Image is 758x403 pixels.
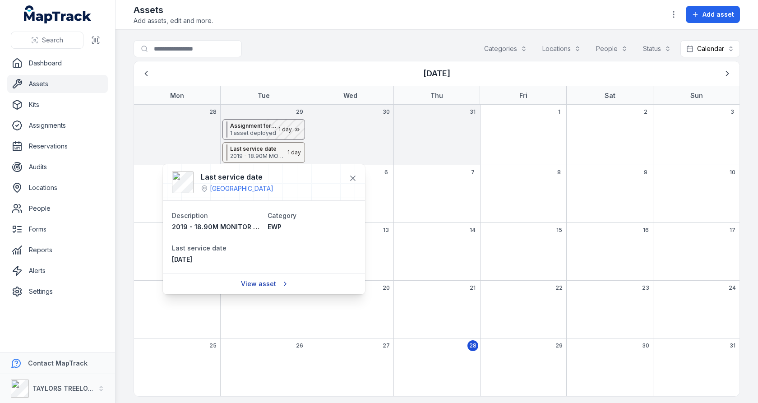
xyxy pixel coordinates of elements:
[7,179,108,197] a: Locations
[24,5,92,23] a: MapTrack
[209,342,217,349] span: 25
[7,116,108,134] a: Assignments
[7,220,108,238] a: Forms
[201,171,273,182] h4: Last service date
[230,130,278,137] span: 1 asset deployed
[719,65,736,82] button: Next
[383,342,390,349] span: 27
[686,6,740,23] button: Add asset
[7,54,108,72] a: Dashboard
[222,142,305,163] button: Last service date2019 - 18.90M MONITOR - Little red EWP1 day
[258,92,270,99] strong: Tue
[470,284,476,292] span: 21
[230,122,278,130] strong: Assignment for [PERSON_NAME] at [DATE][GEOGRAPHIC_DATA]
[642,284,649,292] span: 23
[703,10,734,19] span: Add asset
[384,169,388,176] span: 6
[172,223,302,231] span: 2019 - 18.90M MONITOR - Little red EWP
[423,67,450,80] h3: [DATE]
[172,212,208,219] span: Description
[590,40,633,57] button: People
[430,92,443,99] strong: Thu
[268,223,282,231] span: EWP
[471,169,475,176] span: 7
[555,284,563,292] span: 22
[644,169,647,176] span: 9
[536,40,587,57] button: Locations
[519,92,527,99] strong: Fri
[343,92,357,99] strong: Wed
[230,153,287,160] span: 2019 - 18.90M MONITOR - Little red EWP
[134,4,213,16] h2: Assets
[644,108,647,116] span: 2
[172,244,226,252] span: Last service date
[383,227,389,234] span: 13
[730,169,735,176] span: 10
[730,227,735,234] span: 17
[605,92,615,99] strong: Sat
[7,283,108,301] a: Settings
[558,108,560,116] span: 1
[209,108,217,116] span: 28
[296,108,303,116] span: 29
[11,32,83,49] button: Search
[170,92,184,99] strong: Mon
[172,255,192,263] time: 29/07/2025, 12:00:00 am
[469,342,476,349] span: 28
[42,36,63,45] span: Search
[470,227,476,234] span: 14
[637,40,677,57] button: Status
[7,96,108,114] a: Kits
[643,227,649,234] span: 16
[478,40,533,57] button: Categories
[642,342,649,349] span: 30
[470,108,476,116] span: 31
[730,108,734,116] span: 3
[557,169,561,176] span: 8
[222,119,305,140] button: Assignment for [PERSON_NAME] at [DATE][GEOGRAPHIC_DATA]1 asset deployed1 day
[296,342,303,349] span: 26
[7,137,108,155] a: Reservations
[172,255,192,263] span: [DATE]
[32,384,108,392] strong: TAYLORS TREELOPPING
[383,108,390,116] span: 30
[134,61,740,396] div: August 2025
[7,262,108,280] a: Alerts
[28,359,88,367] strong: Contact MapTrack
[268,212,296,219] span: Category
[235,275,293,292] a: View asset
[730,342,735,349] span: 31
[7,241,108,259] a: Reports
[680,40,740,57] button: Calendar
[134,16,213,25] span: Add assets, edit and more.
[138,65,155,82] button: Previous
[555,342,563,349] span: 29
[7,199,108,218] a: People
[7,75,108,93] a: Assets
[7,158,108,176] a: Audits
[690,92,703,99] strong: Sun
[210,184,273,193] a: [GEOGRAPHIC_DATA]
[729,284,736,292] span: 24
[556,227,562,234] span: 15
[383,284,390,292] span: 20
[230,145,287,153] strong: Last service date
